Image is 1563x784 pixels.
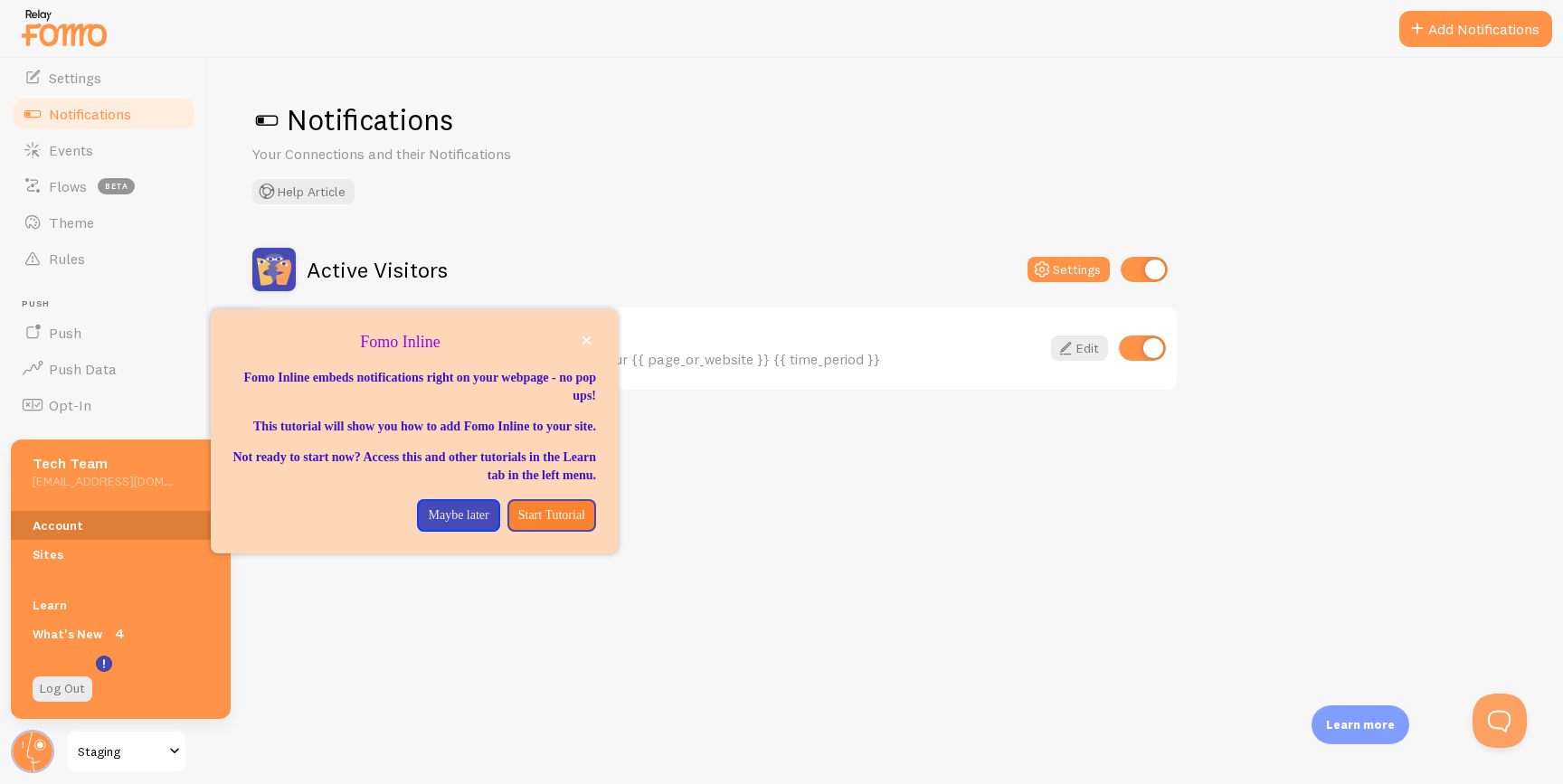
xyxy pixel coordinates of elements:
[276,351,1040,367] div: **{{ visitor_count }} users** are currently active on our {{ page_or_website }} {{ time_period }}
[49,324,81,342] span: Push
[11,241,197,277] a: Rules
[78,741,164,762] span: Staging
[11,168,197,204] a: Flows beta
[232,331,596,354] p: Fomo Inline
[96,656,112,672] svg: <p>Watch New Feature Tutorials!</p>
[110,625,128,643] span: 4
[49,105,131,123] span: Notifications
[49,69,101,87] span: Settings
[49,141,93,159] span: Events
[11,60,197,96] a: Settings
[252,144,687,165] p: Your Connections and their Notifications
[49,360,117,378] span: Push Data
[252,179,355,204] button: Help Article
[98,178,135,194] span: beta
[11,619,231,648] a: What's New
[11,540,231,569] a: Sites
[65,730,187,773] a: Staging
[507,499,596,532] button: Start Tutorial
[1312,705,1409,744] div: Learn more
[1051,335,1108,361] a: Edit
[33,454,173,473] h5: Tech Team
[11,590,231,619] a: Learn
[1473,694,1527,748] iframe: Help Scout Beacon - Open
[252,248,296,291] img: Active Visitors
[11,387,197,423] a: Opt-In
[307,256,448,284] h2: Active Visitors
[276,329,1040,345] a: Active visitors
[49,250,85,268] span: Rules
[49,213,94,231] span: Theme
[1326,716,1395,733] p: Learn more
[428,506,488,524] p: Maybe later
[417,499,499,532] button: Maybe later
[232,418,596,436] p: This tutorial will show you how to add Fomo Inline to your site.
[33,676,92,702] a: Log Out
[518,506,585,524] p: Start Tutorial
[33,473,173,489] h5: [EMAIL_ADDRESS][DOMAIN_NAME]
[577,331,596,350] button: close,
[11,96,197,132] a: Notifications
[49,177,87,195] span: Flows
[22,298,197,310] span: Push
[1028,257,1110,282] button: Settings
[211,309,618,553] div: Fomo Inline
[232,449,596,485] p: Not ready to start now? Access this and other tutorials in the Learn tab in the left menu.
[11,315,197,351] a: Push
[11,132,197,168] a: Events
[11,351,197,387] a: Push Data
[232,369,596,405] p: Fomo Inline embeds notifications right on your webpage - no pop ups!
[11,511,231,540] a: Account
[49,396,91,414] span: Opt-In
[19,5,109,51] img: fomo-relay-logo-orange.svg
[252,101,1520,138] h1: Notifications
[11,204,197,241] a: Theme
